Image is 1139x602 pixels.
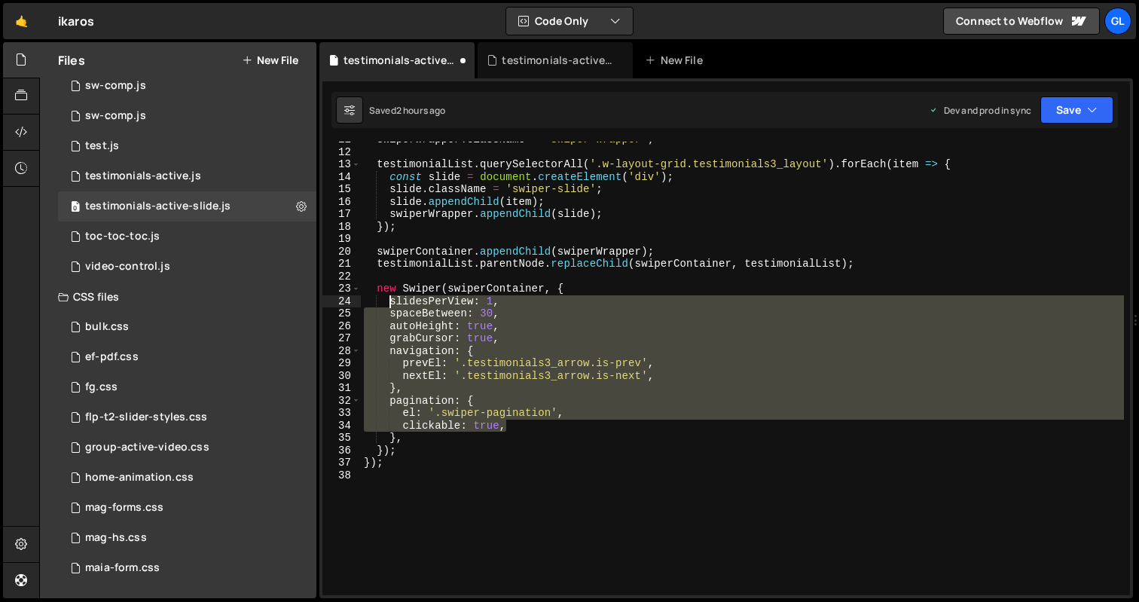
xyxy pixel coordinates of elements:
div: CSS files [40,282,316,312]
div: 5811/10846.css [58,312,316,342]
div: 36 [322,445,361,457]
h2: Files [58,52,85,69]
div: 5811/20788.js [58,222,316,252]
span: 0 [71,202,80,214]
div: 32 [322,395,361,408]
button: Code Only [506,8,633,35]
div: mag-forms.css [85,501,163,515]
a: Gl [1104,8,1131,35]
div: 34 [322,420,361,432]
div: Saved [369,104,446,117]
div: 5811/17659.css [58,553,316,583]
div: mag-hs.css [85,531,147,545]
div: 13 [322,158,361,171]
div: 35 [322,432,361,445]
div: 37 [322,457,361,469]
div: 20 [322,246,361,258]
div: 23 [322,283,361,295]
div: 12 [322,146,361,159]
div: 5811/26116.css [58,432,316,463]
div: testimonials-active.js [502,53,615,68]
div: 29 [322,357,361,370]
button: Save [1040,96,1113,124]
div: 5811/45982.js [58,191,316,222]
div: 38 [322,469,361,482]
div: ef-pdf.css [85,350,139,364]
div: home-animation.css [85,471,194,484]
div: ikaros [58,12,94,30]
div: 5811/11867.css [58,463,316,493]
div: 17 [322,208,361,221]
div: flp-t2-slider-styles.css [85,411,207,424]
div: 28 [322,345,361,358]
div: 5811/28691.js [58,101,316,131]
div: 5811/14852.css [58,523,316,553]
div: 27 [322,332,361,345]
div: group-active-video.css [85,441,209,454]
div: 16 [322,196,361,209]
div: 5811/15080.css [58,493,316,523]
div: test.js [85,139,119,153]
div: testimonials-active-slide.js [344,53,457,68]
div: Dev and prod in sync [929,104,1031,117]
div: sw-comp.js [85,79,146,93]
a: 🤙 [3,3,40,39]
div: 5811/45976.js [58,161,316,191]
div: 26 [322,320,361,333]
div: 21 [322,258,361,270]
div: testimonials-active-slide.js [85,200,231,213]
div: 22 [322,270,361,283]
div: 25 [322,307,361,320]
div: maia-form.css [85,561,160,575]
div: bulk.css [85,320,129,334]
a: Connect to Webflow [943,8,1100,35]
div: 2 hours ago [396,104,446,117]
div: 5811/16339.js [58,131,316,161]
div: 30 [322,370,361,383]
div: 5811/17788.css [58,402,316,432]
div: 24 [322,295,361,308]
button: New File [242,54,298,66]
div: 5811/26462.js [58,252,316,282]
div: toc-toc-toc.js [85,230,160,243]
div: video-control.js [85,260,170,273]
div: 19 [322,233,361,246]
div: 14 [322,171,361,184]
div: 15 [322,183,361,196]
div: 31 [322,382,361,395]
div: 5811/16840.css [58,372,316,402]
div: New File [645,53,708,68]
div: sw-comp.js [85,109,146,123]
div: 33 [322,407,361,420]
div: 5811/28690.js [58,71,316,101]
div: testimonials-active.js [85,170,201,183]
div: 5811/15291.css [58,342,316,372]
div: fg.css [85,380,118,394]
div: 18 [322,221,361,234]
